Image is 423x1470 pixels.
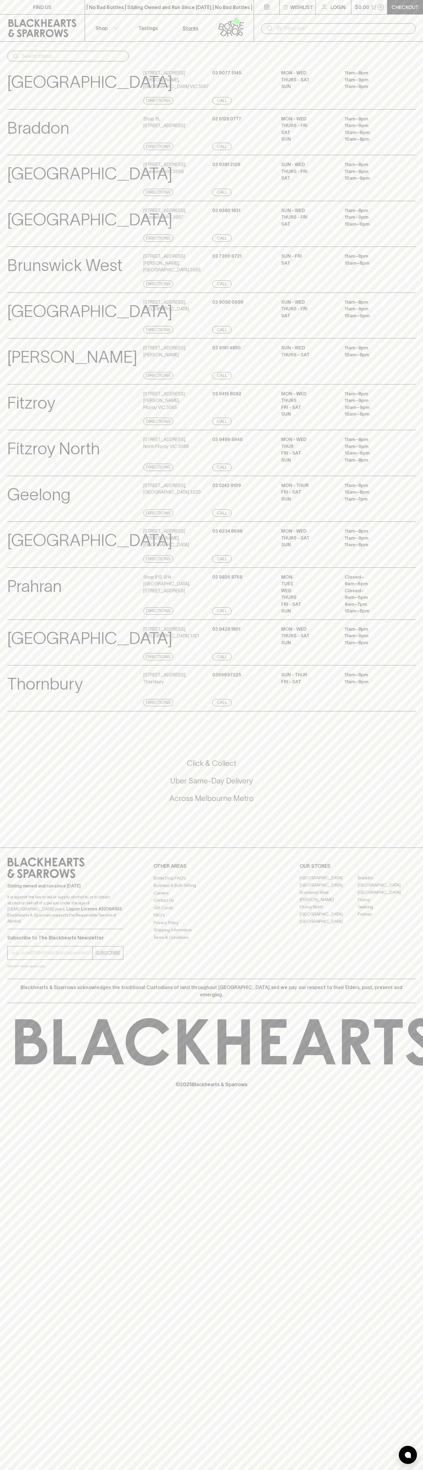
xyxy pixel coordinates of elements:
p: 11am – 9pm [345,305,399,312]
a: [GEOGRAPHIC_DATA] [300,918,358,925]
p: SUN [281,541,336,548]
a: Directions [143,653,173,660]
p: FRI - SAT [281,450,336,457]
p: 9am – 6pm [345,594,399,601]
a: Directions [143,699,173,706]
p: Closed – [345,587,399,594]
a: Call [212,97,232,104]
p: [STREET_ADDRESS] , Brunswick VIC 3056 [143,161,186,175]
p: SUBSCRIBE [95,949,121,956]
p: Geelong [7,482,70,507]
p: 11am – 8pm [345,436,399,443]
p: 10am – 5pm [345,608,399,615]
p: 9am – 7pm [345,601,399,608]
p: Sibling owned and run since [DATE] [7,883,123,889]
p: SUN - WED [281,299,336,306]
p: 10am – 9pm [345,312,399,319]
p: 11am – 9pm [345,535,399,542]
p: THURS - SAT [281,351,336,358]
p: 03 9428 1801 [212,626,240,633]
p: SUN - WED [281,207,336,214]
p: MON - WED [281,436,336,443]
p: 03 9050 0659 [212,299,243,306]
p: [STREET_ADDRESS] , Brunswick VIC 3057 [143,207,186,221]
p: [STREET_ADDRESS] , [GEOGRAPHIC_DATA] 3220 [143,482,201,496]
a: Brunswick West [300,889,358,896]
a: Shipping Information [154,926,270,934]
a: Careers [154,889,270,897]
p: 9am – 6pm [345,580,399,587]
p: 03 6234 8696 [212,528,243,535]
input: Try "Pinot noir" [276,24,411,33]
p: Thornbury [7,671,83,697]
p: OUR STORES [300,862,416,870]
p: SUN [281,83,336,90]
p: [STREET_ADDRESS][PERSON_NAME] , [GEOGRAPHIC_DATA] 3055 [143,253,211,273]
a: Directions [143,234,173,242]
p: 10am – 9pm [345,404,399,411]
p: THURS - SAT [281,632,336,639]
p: [STREET_ADDRESS] , [GEOGRAPHIC_DATA] 3121 [143,626,199,639]
p: 03 9380 1831 [212,207,240,214]
p: 02 6128 0777 [212,116,241,122]
p: 10am – 9pm [345,221,399,228]
p: SUN - WED [281,161,336,168]
a: [GEOGRAPHIC_DATA] [300,911,358,918]
a: Directions [143,372,173,379]
a: Directions [143,555,173,563]
p: 11am – 8pm [345,83,399,90]
a: Directions [143,509,173,517]
p: Shop 15 , [STREET_ADDRESS] [143,116,185,129]
p: SUN [281,136,336,143]
p: THURS - FRI [281,214,336,221]
a: Fitzroy North [300,903,358,911]
a: [PERSON_NAME] [300,896,358,903]
a: Directions [143,326,173,333]
p: OTHER AREAS [154,862,270,870]
a: Geelong [358,903,416,911]
a: Call [212,143,232,150]
a: Directions [143,418,173,425]
p: Wishlist [290,4,313,11]
p: FIND US [33,4,52,11]
p: 10am – 9pm [345,450,399,457]
p: 10am – 9pm [345,175,399,182]
p: 03 9191 4850 [212,345,241,351]
p: 11am – 9pm [345,443,399,450]
p: 11am – 9pm [345,678,399,685]
p: 11am – 9pm [345,122,399,129]
a: Gift Cards [154,904,270,911]
a: Call [212,509,232,517]
p: 11am – 8pm [345,528,399,535]
a: Call [212,189,232,196]
a: [GEOGRAPHIC_DATA] [300,882,358,889]
a: Call [212,607,232,615]
input: e.g. jane@blackheartsandsparrows.com.au [12,948,93,958]
p: It is against the law to sell or supply alcohol to, or to obtain alcohol on behalf of a person un... [7,894,123,924]
p: 03 9415 8092 [212,390,241,397]
p: SUN - FRI [281,253,336,260]
a: Directions [143,143,173,150]
p: [STREET_ADDRESS][PERSON_NAME] , [GEOGRAPHIC_DATA] VIC 3067 [143,70,211,90]
p: SUN [281,411,336,418]
p: [STREET_ADDRESS] , [GEOGRAPHIC_DATA] [143,299,189,312]
p: Prahran [7,574,62,599]
p: [STREET_ADDRESS][PERSON_NAME] , Fitzroy VIC 3065 [143,390,211,411]
a: Call [212,699,232,706]
p: Subscribe to The Blackhearts Newsletter [7,934,123,941]
p: 03 9381 2129 [212,161,240,168]
p: Braddon [7,116,69,141]
a: Directions [143,97,173,104]
a: FAQ's [154,912,270,919]
p: Login [330,4,346,11]
p: SAT [281,312,336,319]
p: [STREET_ADDRESS] , North Fitzroy VIC 3068 [143,436,189,450]
a: Directions [143,280,173,288]
p: [STREET_ADDRESS] , [PERSON_NAME] [143,345,186,358]
a: Terms & Conditions [154,934,270,941]
p: 11am – 8pm [345,161,399,168]
p: [GEOGRAPHIC_DATA] [7,528,172,553]
p: SAT [281,129,336,136]
p: 10am – 8pm [345,260,399,267]
p: THURS [281,397,336,404]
